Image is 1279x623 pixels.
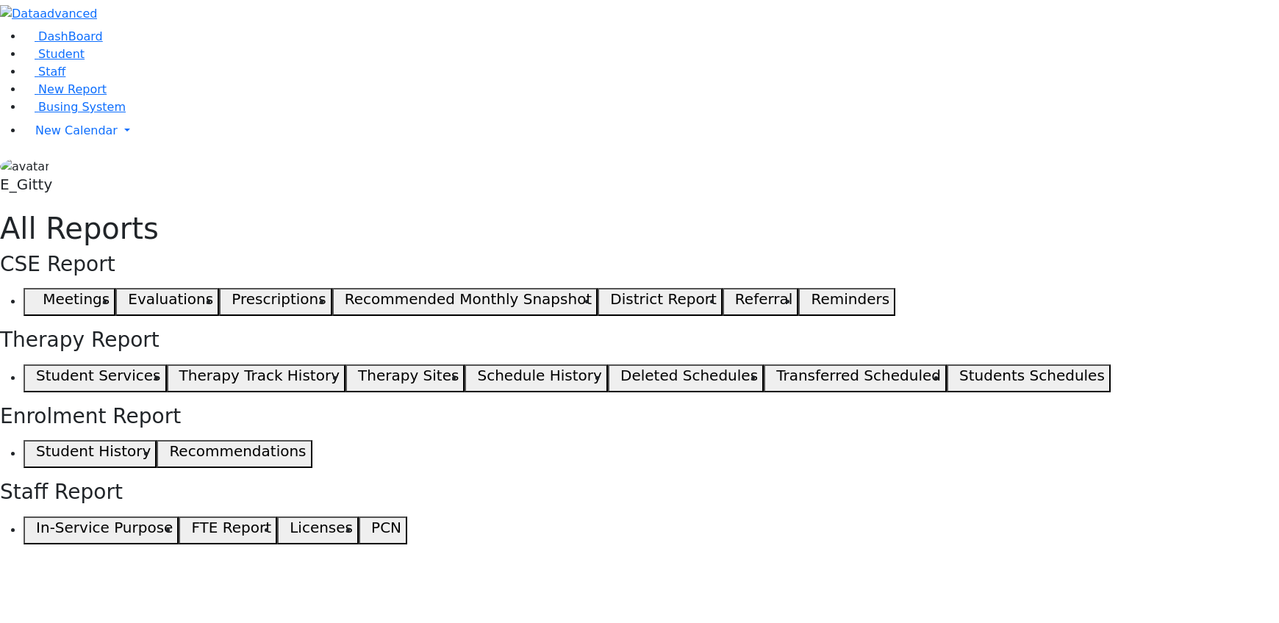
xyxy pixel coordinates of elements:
[24,364,167,392] button: Student Services
[764,364,947,392] button: Transferred Scheduled
[277,516,359,544] button: Licenses
[332,288,598,316] button: Recommended Monthly Snapshot
[35,123,118,137] span: New Calendar
[776,367,941,384] h5: Transferred Scheduled
[169,442,306,460] h5: Recommendations
[38,100,126,114] span: Busing System
[36,442,151,460] h5: Student History
[24,29,103,43] a: DashBoard
[620,367,758,384] h5: Deleted Schedules
[345,364,465,392] button: Therapy Sites
[24,82,107,96] a: New Report
[36,367,160,384] h5: Student Services
[947,364,1111,392] button: Students Schedules
[598,288,723,316] button: District Report
[610,290,717,308] h5: District Report
[38,47,85,61] span: Student
[219,288,332,316] button: Prescriptions
[191,519,271,536] h5: FTE Report
[43,290,110,308] h5: Meetings
[608,364,764,392] button: Deleted Schedules
[811,290,889,308] h5: Reminders
[179,367,340,384] h5: Therapy Track History
[358,367,459,384] h5: Therapy Sites
[24,65,65,79] a: Staff
[465,364,607,392] button: Schedule History
[24,47,85,61] a: Student
[128,290,213,308] h5: Evaluations
[24,116,1279,145] a: New Calendar
[38,29,103,43] span: DashBoard
[38,82,107,96] span: New Report
[371,519,401,536] h5: PCN
[345,290,592,308] h5: Recommended Monthly Snapshot
[290,519,353,536] h5: Licenses
[735,290,793,308] h5: Referral
[232,290,326,308] h5: Prescriptions
[38,65,65,79] span: Staff
[115,288,219,316] button: Evaluations
[359,516,407,544] button: PCN
[723,288,799,316] button: Referral
[167,364,345,392] button: Therapy Track History
[24,100,126,114] a: Busing System
[478,367,602,384] h5: Schedule History
[179,516,277,544] button: FTE Report
[798,288,895,316] button: Reminders
[24,288,115,316] button: Meetings
[157,440,312,468] button: Recommendations
[24,440,157,468] button: Student History
[36,519,173,536] h5: In-Service Purpose
[959,367,1105,384] h5: Students Schedules
[24,516,179,544] button: In-Service Purpose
